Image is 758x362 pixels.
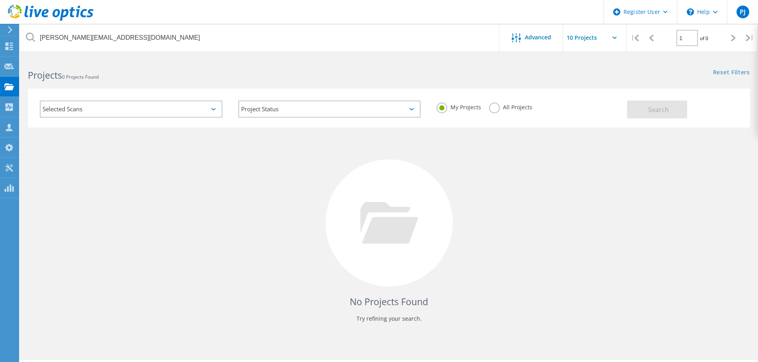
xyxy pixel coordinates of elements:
[648,105,669,114] span: Search
[28,69,62,81] b: Projects
[36,312,742,325] p: Try refining your search.
[238,101,421,118] div: Project Status
[740,9,746,15] span: PJ
[627,24,643,52] div: |
[36,295,742,308] h4: No Projects Found
[687,8,694,15] svg: \n
[40,101,222,118] div: Selected Scans
[700,35,708,42] span: of 0
[20,24,500,52] input: Search projects by name, owner, ID, company, etc
[525,35,551,40] span: Advanced
[627,101,687,118] button: Search
[742,24,758,52] div: |
[62,74,99,80] span: 0 Projects Found
[713,70,750,76] a: Reset Filters
[436,103,481,110] label: My Projects
[489,103,532,110] label: All Projects
[8,17,94,22] a: Live Optics Dashboard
